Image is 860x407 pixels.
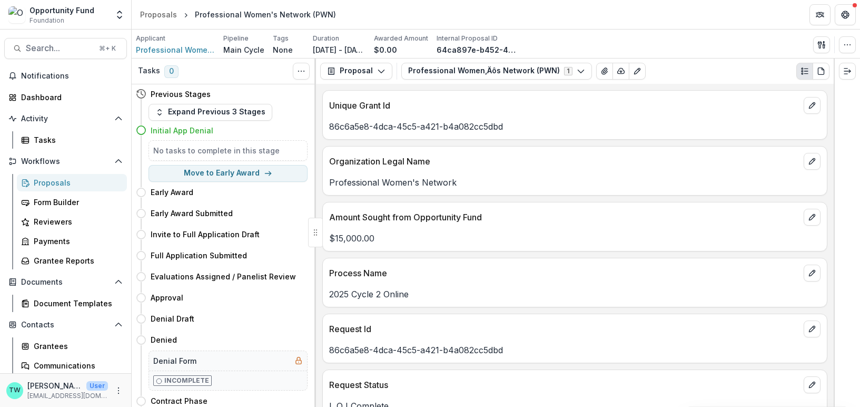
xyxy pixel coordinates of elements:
button: edit [804,153,821,170]
h4: Denial Draft [151,313,194,324]
h4: Early Award [151,187,193,198]
div: Payments [34,236,118,247]
p: [EMAIL_ADDRESS][DOMAIN_NAME] [27,391,108,401]
button: edit [804,265,821,282]
p: 86c6a5e8-4dca-45c5-a421-b4a082cc5dbd [329,120,821,133]
p: 86c6a5e8-4dca-45c5-a421-b4a082cc5dbd [329,344,821,356]
span: Foundation [29,16,64,25]
div: Document Templates [34,298,118,309]
p: Applicant [136,34,165,43]
p: Incomplete [164,376,209,385]
img: Opportunity Fund [8,6,25,23]
p: Organization Legal Name [329,155,799,168]
p: Unique Grant Id [329,99,799,112]
p: 64ca897e-b452-4a96-871c-57ac7867310b [437,44,516,55]
p: Process Name [329,267,799,279]
button: edit [804,321,821,337]
button: Search... [4,38,127,59]
button: Plaintext view [796,63,813,80]
div: Grantee Reports [34,255,118,266]
p: Amount Sought from Opportunity Fund [329,211,799,224]
h4: Previous Stages [151,89,211,100]
span: Notifications [21,72,123,81]
a: Reviewers [17,213,127,230]
button: Open Documents [4,274,127,290]
button: Move to Early Award [149,165,308,182]
h4: Contract Phase [151,395,207,406]
button: Expand right [839,63,856,80]
h4: Approval [151,292,183,303]
p: Internal Proposal ID [437,34,498,43]
button: edit [804,376,821,393]
h4: Denied [151,334,177,345]
button: Edit as form [629,63,646,80]
nav: breadcrumb [136,7,340,22]
span: Workflows [21,157,110,166]
h4: Early Award Submitted [151,208,233,219]
h5: Denial Form [153,355,196,366]
div: ⌘ + K [97,43,118,54]
button: Toggle View Cancelled Tasks [293,63,310,80]
p: [PERSON_NAME] [27,380,82,391]
p: Awarded Amount [374,34,428,43]
div: Opportunity Fund [29,5,94,16]
div: Communications [34,360,118,371]
h4: Full Application Submitted [151,250,247,261]
button: edit [804,97,821,114]
button: Get Help [835,4,856,25]
div: Tasks [34,134,118,146]
p: Professional Women's Network [329,176,821,189]
a: Communications [17,357,127,374]
span: Contacts [21,321,110,330]
button: Open entity switcher [112,4,127,25]
p: Pipeline [223,34,249,43]
p: None [273,44,293,55]
button: Open Workflows [4,153,127,170]
button: PDF view [813,63,829,80]
button: Expand Previous 3 Stages [149,104,272,121]
div: Professional Women's Network (PWN) [195,9,336,20]
h4: Invite to Full Application Draft [151,229,260,240]
button: Open Activity [4,110,127,127]
a: Grantee Reports [17,252,127,269]
a: Form Builder [17,193,127,211]
a: Grantees [17,337,127,355]
span: Activity [21,114,110,123]
div: Dashboard [21,92,118,103]
p: Request Id [329,323,799,335]
p: Main Cycle [223,44,264,55]
p: User [86,381,108,391]
button: Open Contacts [4,316,127,333]
div: Proposals [140,9,177,20]
button: Notifications [4,67,127,84]
p: Duration [313,34,339,43]
a: Professional Women's Network [136,44,215,55]
a: Payments [17,232,127,250]
div: Ti Wilhelm [9,387,21,394]
h4: Initial App Denial [151,125,213,136]
p: [DATE] - [DATE] [313,44,365,55]
a: Dashboard [4,89,127,106]
span: Search... [26,43,93,53]
button: edit [804,209,821,226]
h5: No tasks to complete in this stage [153,145,303,156]
p: $0.00 [374,44,397,55]
div: Reviewers [34,216,118,227]
button: Partners [809,4,831,25]
p: 2025 Cycle 2 Online [329,288,821,301]
span: Documents [21,278,110,287]
button: View Attached Files [596,63,613,80]
div: Grantees [34,341,118,352]
a: Proposals [17,174,127,191]
button: Proposal [320,63,392,80]
button: More [112,384,125,397]
p: $15,000.00 [329,232,821,245]
a: Proposals [136,7,181,22]
h3: Tasks [138,66,160,75]
h4: Evaluations Assigned / Panelist Review [151,271,296,282]
button: Professional Women‚Äôs Network (PWN)1 [401,63,592,80]
span: 0 [164,65,179,78]
a: Tasks [17,131,127,149]
p: Tags [273,34,289,43]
